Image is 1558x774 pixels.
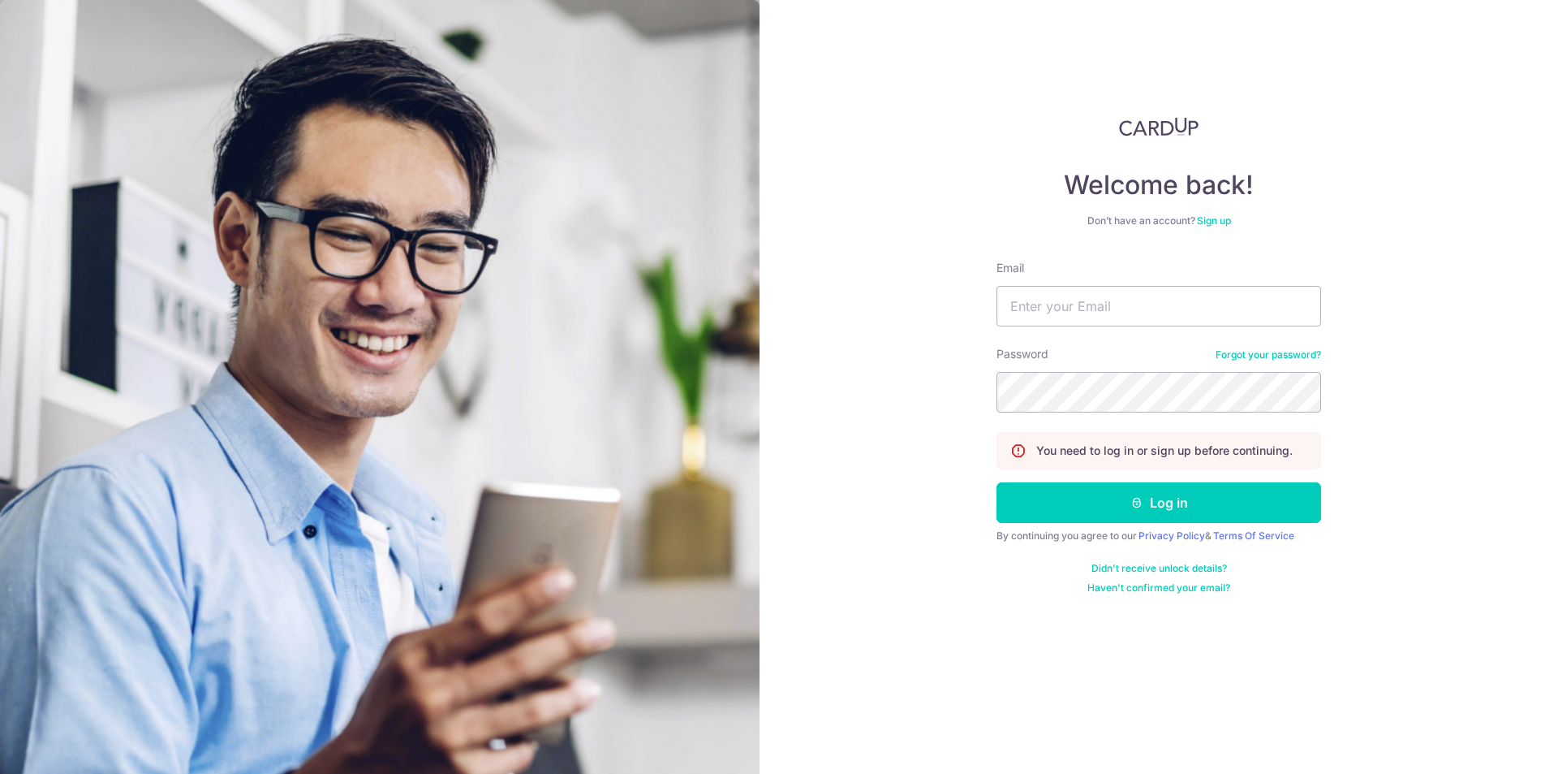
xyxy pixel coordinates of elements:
[996,214,1321,227] div: Don’t have an account?
[1036,443,1293,459] p: You need to log in or sign up before continuing.
[1087,582,1230,595] a: Haven't confirmed your email?
[996,346,1048,362] label: Password
[996,286,1321,326] input: Enter your Email
[1213,530,1294,542] a: Terms Of Service
[996,260,1024,276] label: Email
[1119,117,1199,136] img: CardUp Logo
[1091,562,1227,575] a: Didn't receive unlock details?
[1216,348,1321,361] a: Forgot your password?
[996,530,1321,543] div: By continuing you agree to our &
[1197,214,1231,227] a: Sign up
[996,482,1321,523] button: Log in
[996,169,1321,201] h4: Welcome back!
[1138,530,1205,542] a: Privacy Policy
